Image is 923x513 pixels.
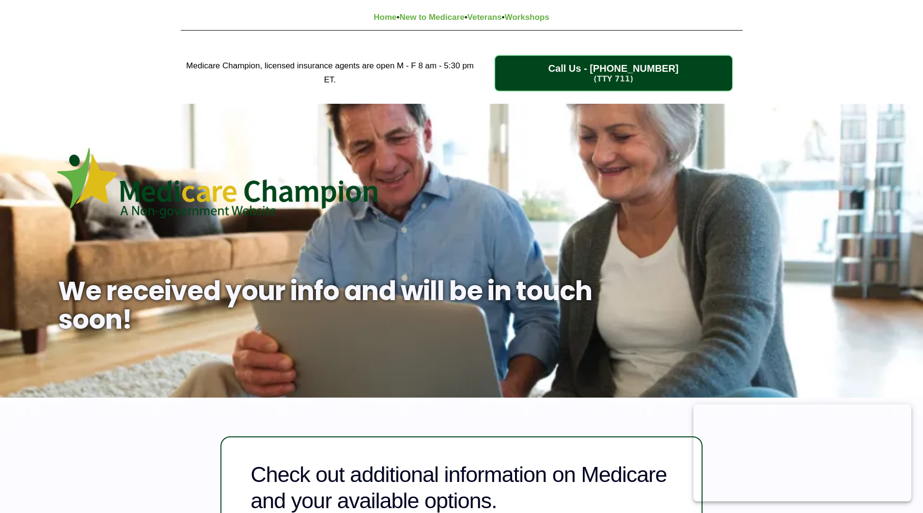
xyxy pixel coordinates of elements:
span: (TTY 711) [594,75,633,83]
a: Workshops [504,13,549,22]
strong: • [501,13,504,22]
span: Call Us - [PHONE_NUMBER] [548,63,679,74]
strong: • [397,13,400,22]
h2: Medicare Champion, licensed insurance agents are open M - F 8 am - 5:30 pm ET. [181,59,480,87]
strong: • [465,13,468,22]
a: Call Us - 1-833-823-1990 (TTY 711) [494,55,733,92]
a: New to Medicare [399,13,464,22]
a: Veterans [468,13,502,22]
strong: We received your info and will be in touch soon! [58,273,592,338]
a: Home [374,13,396,22]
